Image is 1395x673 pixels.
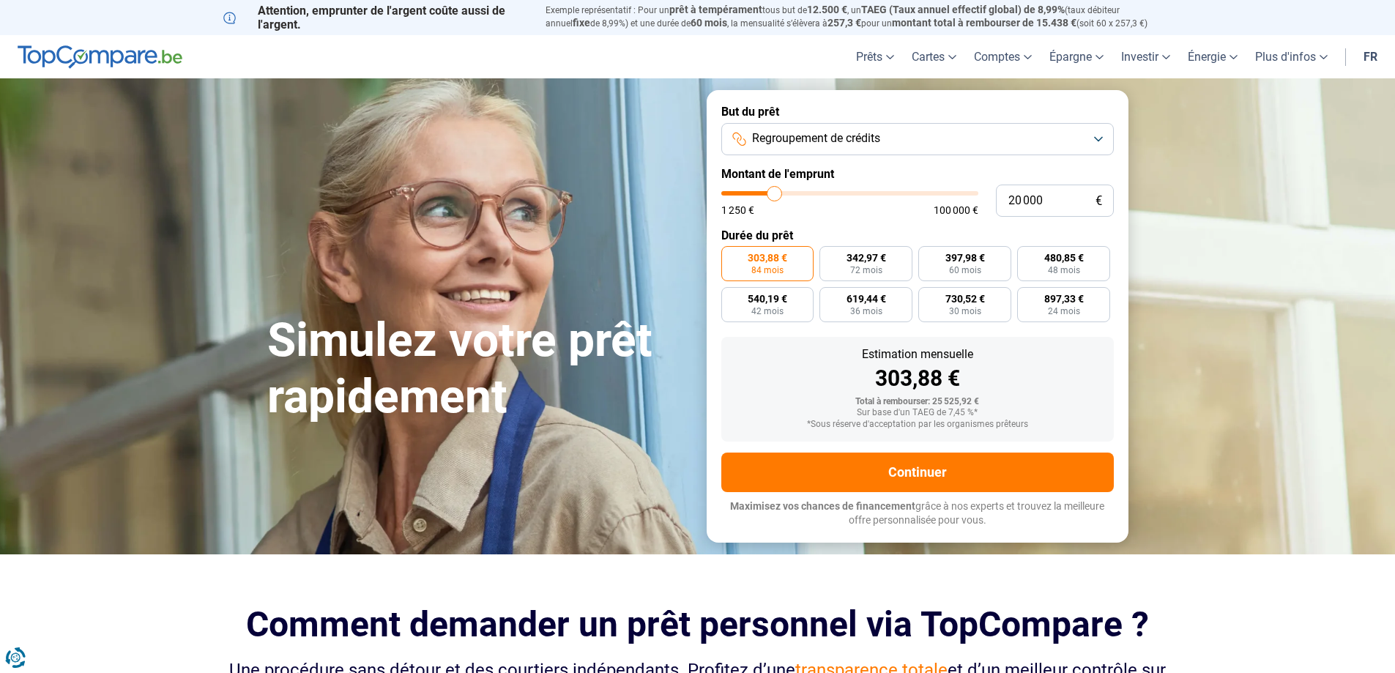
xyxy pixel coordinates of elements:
[748,294,787,304] span: 540,19 €
[1246,35,1336,78] a: Plus d'infos
[721,499,1114,528] p: grâce à nos experts et trouvez la meilleure offre personnalisée pour vous.
[669,4,762,15] span: prêt à tempérament
[721,205,754,215] span: 1 250 €
[949,307,981,316] span: 30 mois
[949,266,981,275] span: 60 mois
[1179,35,1246,78] a: Énergie
[721,167,1114,181] label: Montant de l'emprunt
[847,35,903,78] a: Prêts
[730,500,915,512] span: Maximisez vos chances de financement
[850,266,882,275] span: 72 mois
[733,420,1102,430] div: *Sous réserve d'acceptation par les organismes prêteurs
[903,35,965,78] a: Cartes
[733,349,1102,360] div: Estimation mensuelle
[546,4,1172,30] p: Exemple représentatif : Pour un tous but de , un (taux débiteur annuel de 8,99%) et une durée de ...
[721,228,1114,242] label: Durée du prêt
[1044,294,1084,304] span: 897,33 €
[223,4,528,31] p: Attention, emprunter de l'argent coûte aussi de l'argent.
[1041,35,1112,78] a: Épargne
[748,253,787,263] span: 303,88 €
[223,604,1172,644] h2: Comment demander un prêt personnel via TopCompare ?
[752,130,880,146] span: Regroupement de crédits
[847,294,886,304] span: 619,44 €
[751,266,784,275] span: 84 mois
[733,408,1102,418] div: Sur base d'un TAEG de 7,45 %*
[1112,35,1179,78] a: Investir
[721,453,1114,492] button: Continuer
[861,4,1065,15] span: TAEG (Taux annuel effectif global) de 8,99%
[1048,307,1080,316] span: 24 mois
[1095,195,1102,207] span: €
[751,307,784,316] span: 42 mois
[733,368,1102,390] div: 303,88 €
[573,17,590,29] span: fixe
[1044,253,1084,263] span: 480,85 €
[733,397,1102,407] div: Total à rembourser: 25 525,92 €
[945,253,985,263] span: 397,98 €
[965,35,1041,78] a: Comptes
[721,105,1114,119] label: But du prêt
[892,17,1076,29] span: montant total à rembourser de 15.438 €
[827,17,861,29] span: 257,3 €
[691,17,727,29] span: 60 mois
[850,307,882,316] span: 36 mois
[267,313,689,425] h1: Simulez votre prêt rapidement
[18,45,182,69] img: TopCompare
[934,205,978,215] span: 100 000 €
[847,253,886,263] span: 342,97 €
[945,294,985,304] span: 730,52 €
[807,4,847,15] span: 12.500 €
[721,123,1114,155] button: Regroupement de crédits
[1355,35,1386,78] a: fr
[1048,266,1080,275] span: 48 mois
